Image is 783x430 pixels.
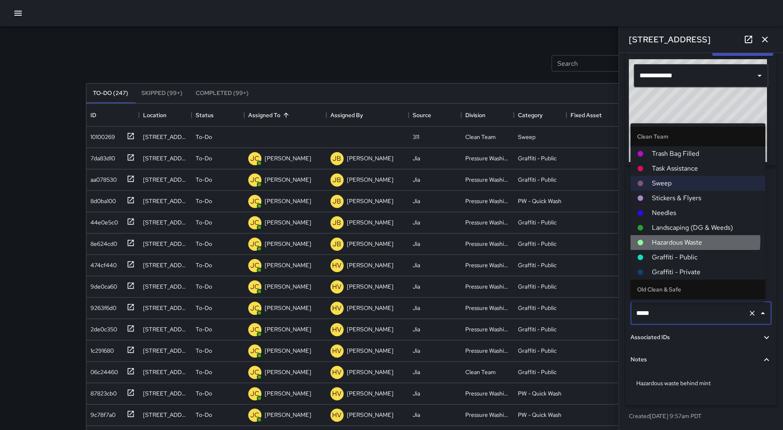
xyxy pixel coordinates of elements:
div: 06c24460 [87,365,118,376]
div: Source [413,104,431,127]
p: To-Do [196,240,212,248]
p: To-Do [196,154,212,162]
div: 311 [413,133,419,141]
div: Jia [413,197,420,205]
div: 7da83d10 [87,151,115,162]
span: Graffiti - Public [652,252,759,262]
div: 9c78f7a0 [87,407,115,419]
p: JC [250,239,259,249]
span: Trash Bag Filled [652,302,759,312]
span: Sweep [652,178,759,188]
div: Pressure Washing [465,304,510,312]
div: Clean Team [465,368,496,376]
p: [PERSON_NAME] [265,154,311,162]
p: JC [250,368,259,377]
div: Jia [413,282,420,291]
div: aa078530 [87,172,117,184]
p: [PERSON_NAME] [265,347,311,355]
div: Jia [413,218,420,227]
div: 101 6th Street [143,304,187,312]
div: PW - Quick Wash [518,411,561,419]
div: Category [514,104,566,127]
p: To-Do [196,347,212,355]
li: Old Clean & Safe [631,280,765,299]
div: Jia [413,154,420,162]
p: JB [333,218,341,228]
div: Location [143,104,166,127]
div: ID [86,104,139,127]
div: 1193 Market Street [143,240,187,248]
li: Clean Team [631,127,765,146]
div: Pressure Washing [465,261,510,269]
p: To-Do [196,176,212,184]
div: 88 5th Street [143,133,187,141]
div: PW - Quick Wash [518,197,561,205]
p: [PERSON_NAME] [347,154,393,162]
div: Division [461,104,514,127]
div: Pressure Washing [465,347,510,355]
p: HV [332,282,342,292]
button: To-Do (247) [86,83,135,103]
div: Graffiti - Public [518,347,557,355]
div: 101 6th Street [143,282,187,291]
p: HV [332,261,342,270]
p: HV [332,368,342,377]
div: Division [465,104,485,127]
div: Category [518,104,543,127]
p: [PERSON_NAME] [347,261,393,269]
p: JC [250,303,259,313]
p: [PERSON_NAME] [265,261,311,269]
div: Pressure Washing [465,218,510,227]
div: 2de0c350 [87,322,117,333]
p: To-Do [196,411,212,419]
div: 701 Minna Street [143,411,187,419]
p: [PERSON_NAME] [347,325,393,333]
div: Assigned By [330,104,363,127]
span: Hazardous Waste [652,238,759,247]
p: [PERSON_NAME] [265,325,311,333]
div: 9de0ca60 [87,279,117,291]
p: To-Do [196,261,212,269]
div: Pressure Washing [465,176,510,184]
div: Graffiti - Public [518,325,557,333]
button: Completed (99+) [189,83,255,103]
p: To-Do [196,282,212,291]
div: 9263f6d0 [87,301,116,312]
div: 1029 Market Street [143,197,187,205]
p: [PERSON_NAME] [347,411,393,419]
div: Jia [413,411,420,419]
div: 454 Natoma Street [143,368,187,376]
div: 44e0e5c0 [87,215,118,227]
div: 10100269 [87,129,115,141]
div: Jia [413,347,420,355]
div: Graffiti - Public [518,368,557,376]
div: Status [192,104,244,127]
p: JC [250,282,259,292]
span: Task Assistance [652,164,759,173]
div: Jia [413,325,420,333]
p: To-Do [196,218,212,227]
div: Jia [413,261,420,269]
div: Source [409,104,461,127]
div: 460 Natoma Street [143,347,187,355]
p: [PERSON_NAME] [265,368,311,376]
p: JC [250,197,259,206]
div: Graffiti - Public [518,218,557,227]
span: Trash Bag Filled [652,149,759,159]
p: [PERSON_NAME] [265,411,311,419]
p: HV [332,303,342,313]
div: Graffiti - Public [518,240,557,248]
button: Skipped (99+) [135,83,189,103]
p: [PERSON_NAME] [347,240,393,248]
div: Pressure Washing [465,411,510,419]
div: Assigned By [326,104,409,127]
p: [PERSON_NAME] [347,176,393,184]
p: To-Do [196,197,212,205]
p: [PERSON_NAME] [347,389,393,398]
div: 1000 Market Street [143,176,187,184]
p: JC [250,175,259,185]
p: JB [333,154,341,164]
span: Needles [652,208,759,218]
div: Graffiti - Public [518,154,557,162]
div: Sweep [518,133,536,141]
